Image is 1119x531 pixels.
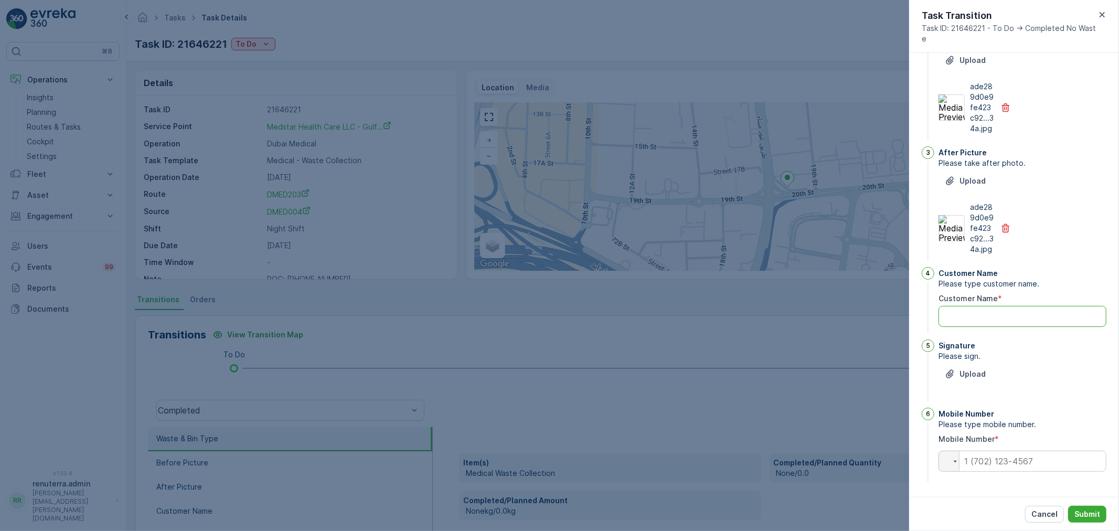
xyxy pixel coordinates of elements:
p: Customer Name [939,268,998,279]
div: 3 [922,146,934,159]
p: Upload [960,176,986,186]
img: Media Preview [939,215,965,241]
p: ade289d0e9fe423c92...34a.jpg [970,81,994,134]
span: Please type customer name. [939,279,1106,289]
button: Upload File [939,366,992,383]
p: Signature [939,341,975,351]
p: Upload [960,369,986,379]
p: Upload [960,55,986,66]
input: 1 (702) 123-4567 [939,451,1106,472]
div: 6 [922,408,934,420]
p: Mobile Number [939,409,994,419]
p: Task Transition [922,8,1096,23]
div: 5 [922,339,934,352]
button: Upload File [939,52,992,69]
p: Cancel [1031,509,1058,519]
span: Please take after photo. [939,158,1106,168]
p: Submit [1074,509,1100,519]
img: Media Preview [939,94,965,121]
div: 4 [922,267,934,280]
p: After Picture [939,147,987,158]
p: ade289d0e9fe423c92...34a.jpg [970,202,994,254]
label: Mobile Number [939,434,995,443]
button: Cancel [1025,506,1064,523]
button: Submit [1068,506,1106,523]
span: Please type mobile number. [939,419,1106,430]
label: Customer Name [939,294,998,303]
button: Upload File [939,173,992,189]
span: Please sign. [939,351,1106,362]
span: Task ID: 21646221 - To Do -> Completed No Waste [922,23,1096,44]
